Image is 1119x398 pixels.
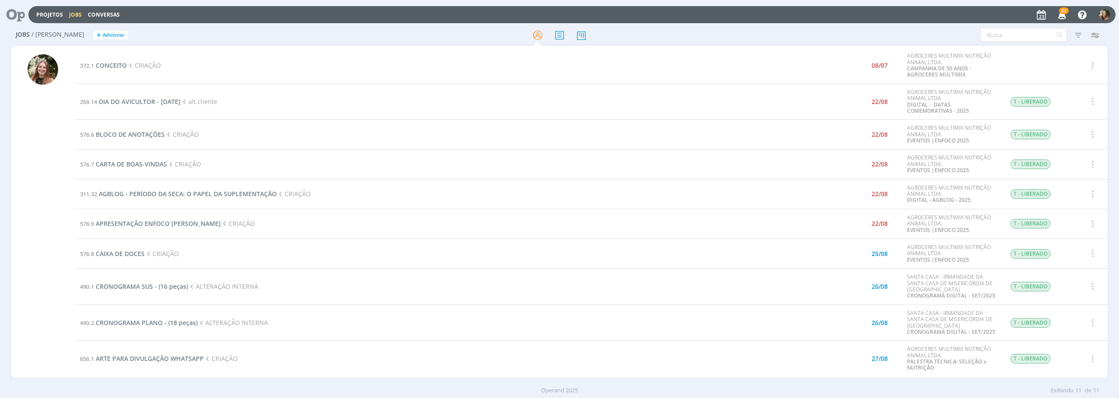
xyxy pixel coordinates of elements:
span: CRONOGRAMA SUS - (16 peças) [96,282,188,291]
span: ARTE PARA DIVULGAÇÃO WHATSAPP [96,354,204,363]
a: PALESTRA TÉCNICA: SELEÇÃO x NUTRIÇÃO [907,358,987,371]
div: 26/08 [872,320,888,326]
div: 22/08 [872,191,888,197]
span: 22 [1059,7,1069,14]
span: / [PERSON_NAME] [31,31,84,38]
span: 11 [1093,386,1099,395]
span: CAIXA DE DOCES [96,249,145,258]
span: T - LIBERADO [1011,130,1050,139]
a: Jobs [69,11,82,18]
a: 372.1CONCEITO [80,61,127,69]
div: 22/08 [872,99,888,105]
span: T - LIBERADO [1011,189,1050,199]
span: T - LIBERADO [1011,354,1050,363]
span: CARTA DE BOAS-VINDAS [96,160,167,168]
button: +Adicionar [93,31,128,40]
span: 372.1 [80,62,94,69]
span: CRIAÇÃO [277,190,311,198]
div: 22/08 [872,221,888,227]
div: SANTA CASA - IRMANDADE DA SANTA CASA DE MISERICÓRDIA DE [GEOGRAPHIC_DATA] [907,310,997,336]
span: + [97,31,101,40]
div: AGROCERES MULTIMIX NUTRIÇÃO ANIMAL LTDA. [907,89,997,114]
span: CRIAÇÃO [145,249,179,258]
div: 27/08 [872,356,888,362]
a: EVENTOS |ENFOCO 2025 [907,166,969,174]
div: AGROCERES MULTIMIX NUTRIÇÃO ANIMAL LTDA. [907,125,997,144]
a: CAMPANHA DE 50 ANOS - AGROCERES MULTIMIX [907,65,971,78]
div: 25/08 [872,251,888,257]
span: 576.9 [80,220,94,228]
span: 311.32 [80,190,97,198]
span: ALTERAÇÃO INTERNA [188,282,258,291]
div: AGROCERES MULTIMIX NUTRIÇÃO ANIMAL LTDA. [907,244,997,263]
a: DIGITAL - AGBLOG - 2025 [907,196,971,204]
div: SANTA CASA - IRMANDADE DA SANTA CASA DE MISERICÓRDIA DE [GEOGRAPHIC_DATA] [907,274,997,299]
img: L [1099,9,1110,20]
span: ALTERAÇÃO INTERNA [198,318,268,327]
span: 576.7 [80,160,94,168]
span: APRESENTAÇÃO ENFOCO [PERSON_NAME] [96,219,221,228]
a: 576.9APRESENTAÇÃO ENFOCO [PERSON_NAME] [80,219,221,228]
a: EVENTOS |ENFOCO 2025 [907,137,969,144]
span: T - LIBERADO [1011,159,1050,169]
a: Projetos [36,11,63,18]
span: T - LIBERADO [1011,219,1050,228]
div: AGROCERES MULTIMIX NUTRIÇÃO ANIMAL LTDA. [907,215,997,233]
span: T - LIBERADO [1011,282,1050,291]
span: Adicionar [103,32,125,38]
a: 269.14DIA DO AVICULTOR - [DATE] [80,97,181,106]
span: 269.14 [80,98,97,106]
span: BLOCO DE ANOTAÇÕES [96,130,165,138]
span: CRIAÇÃO [221,219,255,228]
span: CRIAÇÃO [167,160,201,168]
div: 26/08 [872,284,888,290]
button: Jobs [66,11,84,18]
span: 656.1 [80,355,94,363]
span: 576.8 [80,250,94,258]
img: L [28,54,58,85]
a: 490.2CRONOGRAMA PLANO - (18 peças) [80,318,198,327]
span: 490.1 [80,283,94,291]
span: 490.2 [80,319,94,327]
a: 656.1ARTE PARA DIVULGAÇÃO WHATSAPP [80,354,204,363]
a: CRONOGRAMA DIGITAL - SET/2025 [907,292,995,299]
a: 490.1CRONOGRAMA SUS - (16 peças) [80,282,188,291]
span: 11 [1075,386,1081,395]
span: Exibindo [1051,386,1074,395]
div: AGROCERES MULTIMIX NUTRIÇÃO ANIMAL LTDA. [907,346,997,371]
a: EVENTOS |ENFOCO 2025 [907,226,969,234]
span: alt.cliente [181,97,217,106]
span: CRIAÇÃO [127,61,161,69]
span: CRIAÇÃO [165,130,199,138]
button: 22 [1053,7,1070,23]
div: 22/08 [872,161,888,167]
span: DIA DO AVICULTOR - [DATE] [99,97,181,106]
button: Projetos [34,11,66,18]
div: AGROCERES MULTIMIX NUTRIÇÃO ANIMAL LTDA. [907,185,997,204]
a: CRONOGRAMA DIGITAL - SET/2025 [907,328,995,336]
div: 22/08 [872,132,888,138]
a: 311.32AGBLOG - PERÍODO DA SECA: O PAPEL DA SUPLEMENTAÇÃO [80,190,277,198]
a: 576.7CARTA DE BOAS-VINDAS [80,160,167,168]
div: 08/07 [872,62,888,69]
span: CRIAÇÃO [204,354,238,363]
span: T - LIBERADO [1011,249,1050,259]
div: AGROCERES MULTIMIX NUTRIÇÃO ANIMAL LTDA. [907,155,997,173]
a: EVENTOS |ENFOCO 2025 [907,256,969,263]
a: DIGITAL - DATAS COMEMORATIVAS - 2025 [907,101,969,114]
span: CRONOGRAMA PLANO - (18 peças) [96,318,198,327]
button: L [1098,7,1110,22]
span: CONCEITO [96,61,127,69]
span: AGBLOG - PERÍODO DA SECA: O PAPEL DA SUPLEMENTAÇÃO [99,190,277,198]
span: de [1085,386,1091,395]
span: Jobs [16,31,30,38]
span: T - LIBERADO [1011,318,1050,328]
button: Conversas [85,11,122,18]
div: AGROCERES MULTIMIX NUTRIÇÃO ANIMAL LTDA. [907,53,997,78]
a: 576.8CAIXA DE DOCES [80,249,145,258]
input: Busca [980,28,1067,42]
a: Conversas [88,11,120,18]
span: T - LIBERADO [1011,97,1050,107]
a: 576.6BLOCO DE ANOTAÇÕES [80,130,165,138]
span: 576.6 [80,131,94,138]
